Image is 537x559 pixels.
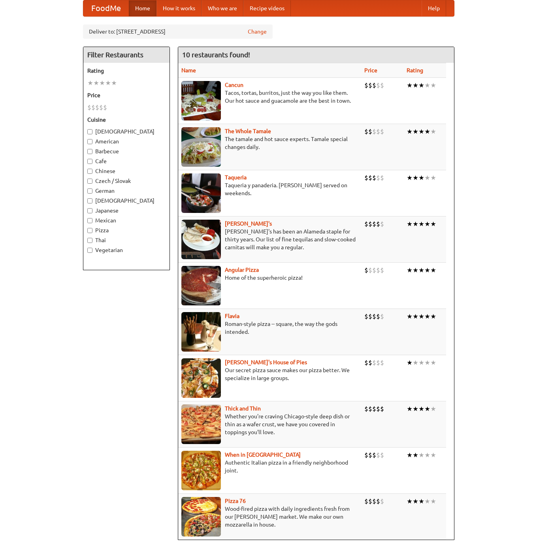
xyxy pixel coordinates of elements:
p: Authentic Italian pizza in a friendly neighborhood joint. [181,459,358,474]
li: $ [376,220,380,228]
a: How it works [156,0,202,16]
li: $ [368,220,372,228]
li: ★ [418,497,424,506]
li: ★ [413,405,418,413]
img: thick.jpg [181,405,221,444]
a: Name [181,67,196,73]
a: Help [422,0,446,16]
li: $ [368,266,372,275]
li: ★ [413,451,418,459]
li: ★ [407,127,413,136]
li: ★ [407,220,413,228]
li: $ [380,405,384,413]
p: Home of the superheroic pizza! [181,274,358,282]
li: $ [364,451,368,459]
li: $ [372,312,376,321]
a: FoodMe [83,0,129,16]
li: ★ [430,266,436,275]
li: $ [376,127,380,136]
li: ★ [407,266,413,275]
li: ★ [418,451,424,459]
li: ★ [418,312,424,321]
li: ★ [413,312,418,321]
li: ★ [430,405,436,413]
h4: Filter Restaurants [83,47,170,63]
a: Who we are [202,0,243,16]
li: $ [376,358,380,367]
ng-pluralize: 10 restaurants found! [182,51,250,58]
li: ★ [407,173,413,182]
li: $ [372,81,376,90]
img: pizza76.jpg [181,497,221,536]
li: ★ [424,405,430,413]
li: ★ [424,266,430,275]
li: $ [380,127,384,136]
b: [PERSON_NAME]'s [225,220,272,227]
li: ★ [418,405,424,413]
li: $ [380,312,384,321]
p: The tamale and hot sauce experts. Tamale special changes daily. [181,135,358,151]
input: [DEMOGRAPHIC_DATA] [87,129,92,134]
input: Czech / Slovak [87,179,92,184]
li: ★ [407,497,413,506]
a: [PERSON_NAME]'s House of Pies [225,359,307,365]
input: [DEMOGRAPHIC_DATA] [87,198,92,203]
li: $ [380,81,384,90]
li: $ [376,312,380,321]
label: Mexican [87,216,166,224]
a: Pizza 76 [225,498,246,504]
li: ★ [418,220,424,228]
li: ★ [99,79,105,87]
input: German [87,188,92,194]
li: $ [368,405,372,413]
li: $ [380,220,384,228]
li: ★ [430,81,436,90]
li: $ [364,220,368,228]
li: $ [364,358,368,367]
li: $ [368,173,372,182]
input: Pizza [87,228,92,233]
li: ★ [93,79,99,87]
li: $ [372,173,376,182]
a: Flavia [225,313,239,319]
li: $ [376,451,380,459]
li: $ [372,358,376,367]
p: Wood-fired pizza with daily ingredients fresh from our [PERSON_NAME] market. We make our own mozz... [181,505,358,529]
p: [PERSON_NAME]'s has been an Alameda staple for thirty years. Our list of fine tequilas and slow-c... [181,228,358,251]
li: $ [368,358,372,367]
li: $ [364,127,368,136]
li: ★ [418,173,424,182]
b: The Whole Tamale [225,128,271,134]
a: Change [248,28,267,36]
li: ★ [87,79,93,87]
li: ★ [413,127,418,136]
li: ★ [430,497,436,506]
a: Angular Pizza [225,267,259,273]
li: $ [372,266,376,275]
input: Mexican [87,218,92,223]
label: Cafe [87,157,166,165]
li: ★ [418,266,424,275]
li: ★ [430,127,436,136]
li: ★ [407,358,413,367]
li: $ [364,81,368,90]
li: $ [368,127,372,136]
img: luigis.jpg [181,358,221,398]
b: Thick and Thin [225,405,261,412]
li: ★ [413,266,418,275]
a: Cancun [225,82,243,88]
li: $ [376,405,380,413]
li: ★ [430,312,436,321]
a: When in [GEOGRAPHIC_DATA] [225,452,301,458]
li: ★ [407,451,413,459]
li: $ [368,451,372,459]
li: $ [99,103,103,112]
li: $ [364,405,368,413]
label: Chinese [87,167,166,175]
li: $ [364,173,368,182]
li: $ [368,81,372,90]
input: Chinese [87,169,92,174]
a: Home [129,0,156,16]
